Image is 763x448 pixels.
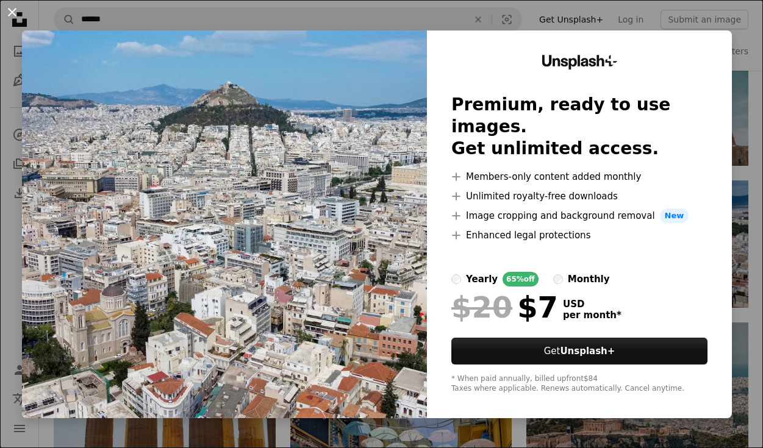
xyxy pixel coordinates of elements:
li: Image cropping and background removal [451,208,707,223]
span: $20 [451,291,512,323]
span: per month * [563,310,622,321]
li: Enhanced legal protections [451,228,707,243]
div: yearly [466,272,498,286]
strong: Unsplash+ [560,346,615,357]
span: New [660,208,689,223]
div: 65% off [503,272,539,286]
li: Members-only content added monthly [451,169,707,184]
li: Unlimited royalty-free downloads [451,189,707,204]
span: USD [563,299,622,310]
input: monthly [553,274,563,284]
div: monthly [568,272,610,286]
input: yearly65%off [451,274,461,284]
button: GetUnsplash+ [451,338,707,364]
div: $7 [451,291,558,323]
h2: Premium, ready to use images. Get unlimited access. [451,94,707,160]
div: * When paid annually, billed upfront $84 Taxes where applicable. Renews automatically. Cancel any... [451,374,707,394]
